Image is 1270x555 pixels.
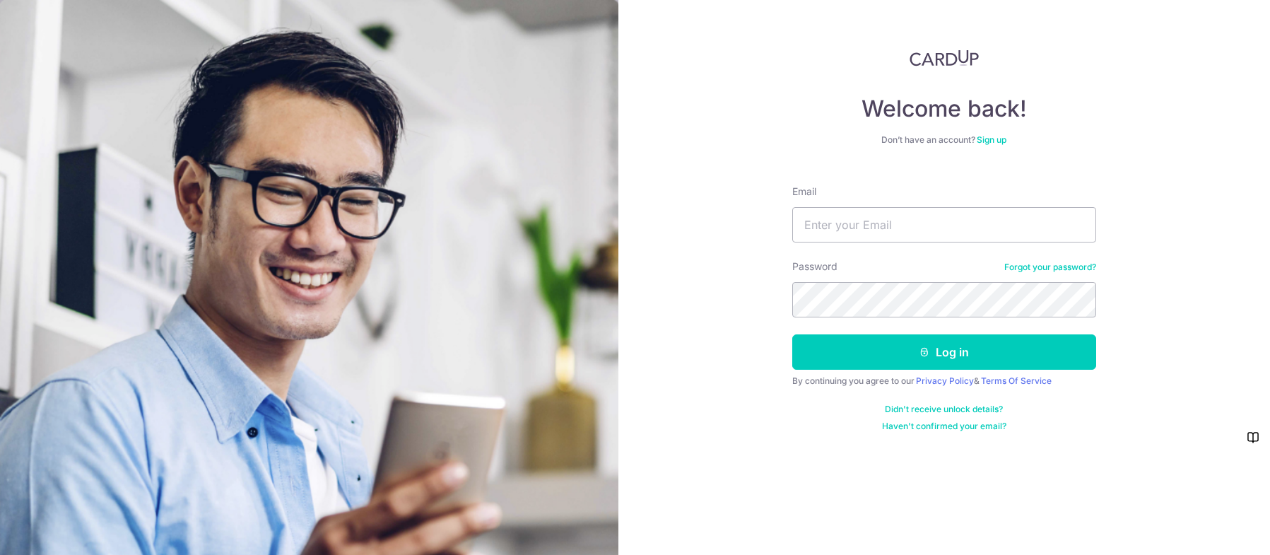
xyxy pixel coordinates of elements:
button: Log in [792,334,1096,370]
img: CardUp Logo [910,49,979,66]
a: Forgot your password? [1004,262,1096,273]
div: By continuing you agree to our & [792,375,1096,387]
input: Enter your Email [792,207,1096,243]
h4: Welcome back! [792,95,1096,123]
label: Password [792,259,837,274]
a: Didn't receive unlock details? [885,404,1003,415]
a: Privacy Policy [916,375,974,386]
div: Don’t have an account? [792,134,1096,146]
a: Haven't confirmed your email? [882,421,1006,432]
a: Sign up [977,134,1006,145]
a: Terms Of Service [981,375,1052,386]
label: Email [792,185,816,199]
